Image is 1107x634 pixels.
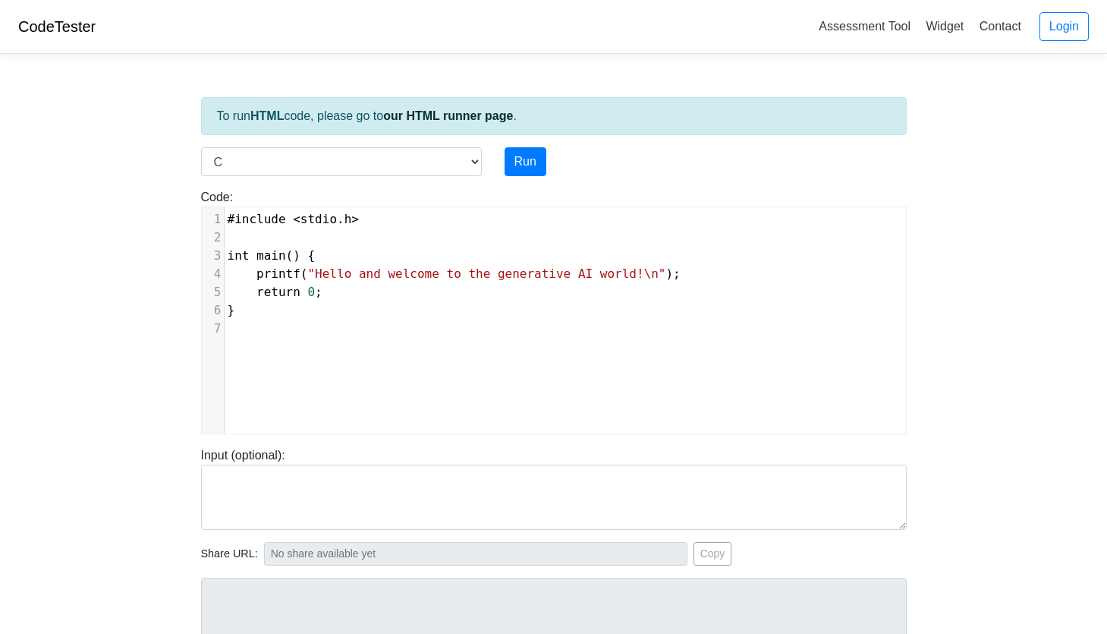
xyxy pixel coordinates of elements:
div: To run code, please go to . [201,97,907,135]
strong: HTML [250,109,284,122]
span: int [228,248,250,263]
a: Widget [920,14,970,39]
span: stdio [300,212,337,226]
span: Share URL: [201,546,258,563]
span: return [256,285,300,299]
div: 5 [202,283,224,301]
div: Code: [190,188,918,434]
div: 7 [202,320,224,338]
span: } [228,303,235,317]
span: printf [256,267,300,281]
button: Run [505,147,546,176]
span: > [351,212,359,226]
button: Copy [693,542,732,566]
a: Assessment Tool [813,14,917,39]
a: our HTML runner page [383,109,513,122]
div: 6 [202,301,224,320]
span: () { [228,248,316,263]
span: . [228,212,360,226]
span: ; [228,285,322,299]
div: 4 [202,265,224,283]
a: Login [1039,12,1089,41]
input: No share available yet [264,542,687,566]
span: < [293,212,300,226]
span: "Hello and welcome to the generative AI world!\n" [307,267,665,281]
span: ( ); [228,267,681,281]
span: 0 [307,285,315,299]
span: h [344,212,352,226]
div: 1 [202,210,224,229]
a: CodeTester [18,18,96,35]
span: #include [228,212,286,226]
span: main [256,248,286,263]
a: Contact [973,14,1027,39]
div: 3 [202,247,224,265]
div: Input (optional): [190,446,918,530]
div: 2 [202,229,224,247]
